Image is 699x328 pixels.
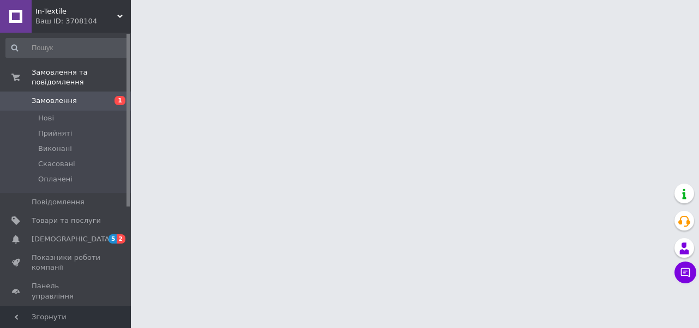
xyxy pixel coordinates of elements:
div: Ваш ID: 3708104 [35,16,131,26]
span: Замовлення та повідомлення [32,68,131,87]
span: In-Textile [35,7,117,16]
span: Повідомлення [32,197,85,207]
span: 5 [109,234,117,244]
span: Скасовані [38,159,75,169]
span: Замовлення [32,96,77,106]
button: Чат з покупцем [674,262,696,283]
span: 2 [117,234,125,244]
span: Панель управління [32,281,101,301]
span: Оплачені [38,174,73,184]
span: 1 [115,96,125,105]
span: Показники роботи компанії [32,253,101,272]
span: [DEMOGRAPHIC_DATA] [32,234,112,244]
span: Виконані [38,144,72,154]
span: Нові [38,113,54,123]
span: Прийняті [38,129,72,138]
input: Пошук [5,38,129,58]
span: Товари та послуги [32,216,101,226]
